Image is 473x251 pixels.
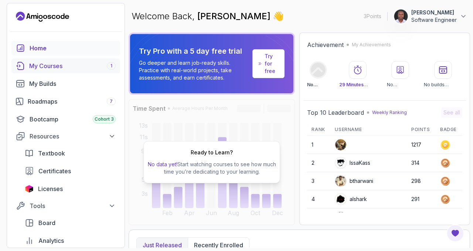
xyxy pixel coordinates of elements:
p: My Achievements [352,42,391,48]
p: [PERSON_NAME] [411,9,457,16]
a: roadmaps [11,94,120,109]
a: textbook [20,146,120,161]
div: handballgoalkeeper [335,211,399,223]
button: user profile image[PERSON_NAME]Software Engineer [394,9,467,24]
button: Open Feedback Button [446,224,464,242]
img: user profile image [335,175,346,187]
a: builds [11,76,120,91]
button: See all [441,107,462,118]
a: Try for free [252,49,285,78]
h2: Ready to Learn? [191,149,233,156]
p: No builds completed [424,82,462,88]
p: Just released [143,241,182,250]
td: 4 [307,190,330,208]
th: Badge [436,124,462,136]
p: Start watching courses to see how much time you’re dedicating to your learning. [147,161,277,175]
div: btharwani [335,175,373,187]
span: Cohort 3 [95,116,114,122]
span: 29 Minutes [339,82,368,87]
p: No Badge :( [307,82,329,88]
button: Tools [11,199,120,212]
td: 298 [407,172,436,190]
div: IssaKass [335,157,370,169]
img: user profile image [335,157,346,168]
td: 277 [407,208,436,227]
img: default monster avatar [335,212,346,223]
div: Home [30,44,116,53]
a: bootcamp [11,112,120,127]
span: Analytics [38,236,64,245]
p: Try Pro with a 5 day free trial [139,46,249,56]
button: Resources [11,130,120,143]
span: [PERSON_NAME] [197,11,273,21]
td: 3 [307,172,330,190]
div: Roadmaps [28,97,116,106]
div: My Builds [29,79,116,88]
a: licenses [20,181,120,196]
a: Try for free [265,53,278,75]
img: jetbrains icon [25,185,34,193]
th: Username [330,124,407,136]
a: certificates [20,164,120,178]
span: Textbook [38,149,65,158]
p: Weekly Ranking [372,110,407,116]
span: No data yet! [148,161,177,167]
div: Resources [30,132,116,141]
td: 1217 [407,136,436,154]
div: My Courses [29,61,116,70]
a: courses [11,58,120,73]
a: board [20,215,120,230]
p: Welcome Back, [132,10,284,22]
a: analytics [20,233,120,248]
div: Bootcamp [30,115,116,124]
span: Licenses [38,184,63,193]
a: Landing page [16,11,69,23]
td: 291 [407,190,436,208]
p: Recently enrolled [194,241,243,250]
th: Rank [307,124,330,136]
p: Software Engineer [411,16,457,24]
td: 1 [307,136,330,154]
img: user profile image [335,194,346,205]
p: Watched [339,82,377,88]
p: No certificates [387,82,414,88]
span: 👋 [273,10,284,22]
a: home [11,41,120,56]
td: 5 [307,208,330,227]
h2: Top 10 Leaderboard [307,108,364,117]
td: 314 [407,154,436,172]
img: user profile image [335,139,346,150]
span: Board [38,218,55,227]
span: Certificates [38,167,71,175]
h2: Achievement [307,40,344,49]
span: 7 [110,98,113,104]
p: Go deeper and learn job-ready skills. Practice with real-world projects, take assessments, and ea... [139,59,249,81]
span: 1 [110,63,112,69]
div: alshark [335,193,367,205]
td: 2 [307,154,330,172]
th: Points [407,124,436,136]
div: Tools [30,201,116,210]
img: user profile image [394,9,408,23]
p: 3 Points [364,13,381,20]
